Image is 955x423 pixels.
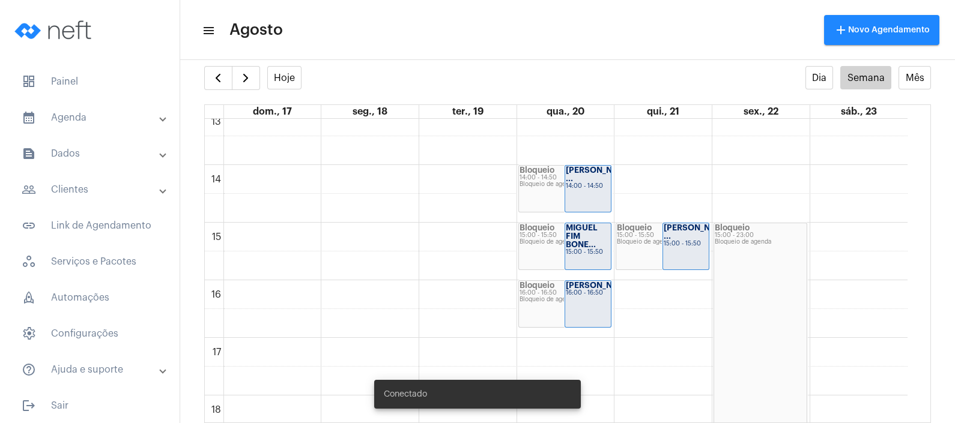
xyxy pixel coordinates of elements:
[22,398,36,413] mat-icon: sidenav icon
[267,66,302,89] button: Hoje
[824,15,939,45] button: Novo Agendamento
[12,211,168,240] span: Link de Agendamento
[10,6,100,54] img: logo-neft-novo-2.png
[520,224,554,232] strong: Bloqueio
[22,110,36,125] mat-icon: sidenav icon
[209,116,223,127] div: 13
[544,105,587,118] a: 20 de agosto de 2025
[834,26,930,34] span: Novo Agendamento
[566,166,633,182] strong: [PERSON_NAME] ...
[838,105,879,118] a: 23 de agosto de 2025
[715,224,750,232] strong: Bloqueio
[204,66,232,90] button: Semana Anterior
[566,224,598,248] strong: MIGUEL FIM BONE...
[250,105,294,118] a: 17 de agosto de 2025
[617,224,652,232] strong: Bloqueio
[7,355,180,384] mat-expansion-panel-header: sidenav iconAjuda e suporte
[715,239,806,245] div: Bloqueio de agenda
[22,182,160,197] mat-panel-title: Clientes
[12,319,168,348] span: Configurações
[520,232,611,239] div: 15:00 - 15:50
[741,105,781,118] a: 22 de agosto de 2025
[520,281,554,289] strong: Bloqueio
[7,139,180,168] mat-expansion-panel-header: sidenav iconDados
[12,391,168,420] span: Sair
[664,224,731,240] strong: [PERSON_NAME] ...
[22,74,36,89] span: sidenav icon
[202,23,214,38] mat-icon: sidenav icon
[840,66,891,89] button: Semana
[520,290,611,296] div: 16:00 - 16:50
[22,290,36,305] span: sidenav icon
[350,105,390,118] a: 18 de agosto de 2025
[715,232,806,239] div: 15:00 - 23:00
[22,146,36,161] mat-icon: sidenav icon
[7,175,180,204] mat-expansion-panel-header: sidenav iconClientes
[566,290,610,296] div: 16:00 - 16:50
[617,239,708,245] div: Bloqueio de agenda
[899,66,931,89] button: Mês
[210,347,223,358] div: 17
[617,232,708,239] div: 15:00 - 15:50
[22,362,160,377] mat-panel-title: Ajuda e suporte
[644,105,682,118] a: 21 de agosto de 2025
[384,388,427,400] span: Conectado
[520,239,611,245] div: Bloqueio de agenda
[566,281,640,289] strong: [PERSON_NAME]...
[22,110,160,125] mat-panel-title: Agenda
[12,247,168,276] span: Serviços e Pacotes
[22,326,36,341] span: sidenav icon
[209,174,223,185] div: 14
[520,181,611,188] div: Bloqueio de agenda
[12,283,168,312] span: Automações
[22,362,36,377] mat-icon: sidenav icon
[22,254,36,269] span: sidenav icon
[232,66,260,90] button: Próximo Semana
[7,103,180,132] mat-expansion-panel-header: sidenav iconAgenda
[229,20,283,40] span: Agosto
[22,218,36,233] mat-icon: sidenav icon
[520,166,554,174] strong: Bloqueio
[210,232,223,242] div: 15
[209,289,223,300] div: 16
[664,241,708,247] div: 15:00 - 15:50
[566,249,610,256] div: 15:00 - 15:50
[450,105,486,118] a: 19 de agosto de 2025
[12,67,168,96] span: Painel
[520,175,611,181] div: 14:00 - 14:50
[22,182,36,197] mat-icon: sidenav icon
[520,296,611,303] div: Bloqueio de agenda
[566,183,610,190] div: 14:00 - 14:50
[209,404,223,415] div: 18
[22,146,160,161] mat-panel-title: Dados
[805,66,834,89] button: Dia
[834,23,848,37] mat-icon: add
